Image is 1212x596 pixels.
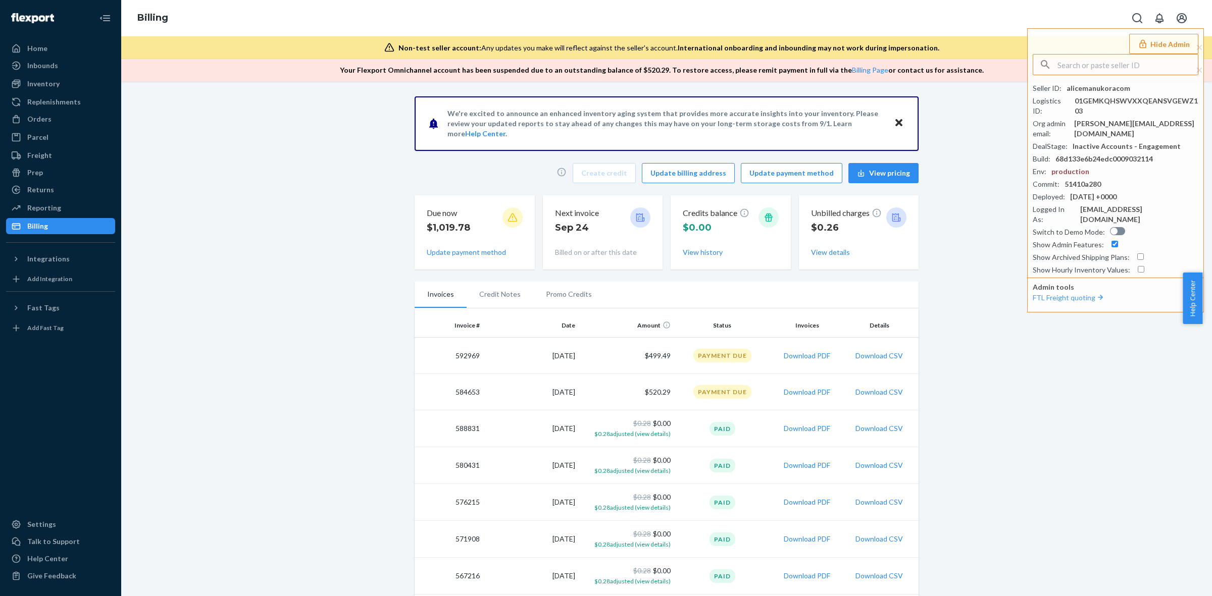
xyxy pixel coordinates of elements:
button: Download CSV [855,460,903,470]
div: Help Center [27,554,68,564]
a: Replenishments [6,94,115,110]
span: $0.28 [633,493,651,501]
a: Inbounds [6,58,115,74]
div: production [1051,167,1089,177]
td: $0.00 [579,410,675,447]
span: Non-test seller account: [398,43,481,52]
div: Commit : [1033,179,1059,189]
button: Download PDF [784,571,830,581]
div: Any updates you make will reflect against the seller's account. [398,43,939,53]
button: Download PDF [784,460,830,470]
p: Admin tools [1033,282,1198,292]
td: $0.00 [579,484,675,521]
td: [DATE] [484,521,579,558]
div: DealStage : [1033,141,1068,151]
a: Add Fast Tag [6,320,115,336]
a: FTL Freight quoting [1033,293,1105,302]
div: 01GEMKQHSWVXXQEANSVGEWZ103 [1075,96,1198,116]
td: 571908 [415,521,484,558]
div: Prep [27,168,43,178]
button: Open notifications [1149,8,1170,28]
li: Promo Credits [533,282,604,307]
button: Open Search Box [1127,8,1147,28]
div: Logistics ID : [1033,96,1070,116]
p: Billed on or after this date [555,247,651,257]
button: Fast Tags [6,300,115,316]
a: Orders [6,111,115,127]
div: Paid [710,569,735,583]
div: Billing [27,221,48,231]
button: View history [683,247,723,257]
button: View details [811,247,850,257]
a: Billing [137,12,168,23]
button: Download CSV [855,387,903,397]
span: $0.28 [633,529,651,538]
div: Switch to Demo Mode : [1033,227,1105,237]
div: Give Feedback [27,571,76,581]
td: 592969 [415,338,484,374]
div: Paid [710,532,735,546]
span: $0.28 [633,419,651,427]
a: Help Center [6,551,115,567]
div: [DATE] +0000 [1070,192,1117,202]
th: Details [844,313,919,338]
td: 584653 [415,374,484,410]
a: Billing [6,218,115,234]
button: $0.28adjusted (view details) [594,576,671,586]
button: Help Center [1183,273,1202,324]
div: Paid [710,422,735,436]
button: Open account menu [1172,8,1192,28]
li: Credit Notes [467,282,533,307]
button: Download PDF [784,387,830,397]
div: Add Integration [27,275,72,283]
div: Org admin email : [1033,119,1069,139]
div: Payment Due [693,385,751,399]
div: Inactive Accounts - Engagement [1073,141,1181,151]
button: Talk to Support [6,533,115,550]
p: $1,019.78 [427,221,470,234]
th: Status [675,313,770,338]
p: Next invoice [555,207,599,219]
span: $0.00 [683,222,712,233]
a: Billing Page [852,66,888,74]
td: [DATE] [484,374,579,410]
div: alicemanukoracom [1067,83,1130,93]
div: Returns [27,185,54,195]
td: 576215 [415,484,484,521]
span: $0.28 adjusted (view details) [594,467,671,474]
div: Reporting [27,203,61,213]
button: Give Feedback [6,568,115,584]
li: Invoices [415,282,467,308]
button: Download CSV [855,423,903,434]
span: $0.28 adjusted (view details) [594,540,671,548]
td: [DATE] [484,447,579,484]
div: Deployed : [1033,192,1065,202]
button: Download PDF [784,534,830,544]
button: $0.28adjusted (view details) [594,539,671,549]
div: Logged In As : [1033,204,1075,225]
div: Build : [1033,154,1050,164]
button: $0.28adjusted (view details) [594,428,671,439]
a: Returns [6,182,115,198]
button: $0.28adjusted (view details) [594,502,671,512]
div: Inbounds [27,61,58,71]
span: $0.28 adjusted (view details) [594,430,671,438]
td: $499.49 [579,338,675,374]
div: Freight [27,150,52,160]
th: Date [484,313,579,338]
span: $0.28 adjusted (view details) [594,577,671,585]
a: Prep [6,165,115,181]
p: Due now [427,207,470,219]
div: Inventory [27,79,60,89]
td: [DATE] [484,410,579,447]
div: Replenishments [27,97,81,107]
a: Reporting [6,200,115,216]
div: Fast Tags [27,303,60,313]
button: Close Navigation [95,8,115,28]
p: Your Flexport Omnichannel account has been suspended due to an outstanding balance of $ 520.29 . ... [340,65,984,75]
td: [DATE] [484,484,579,521]
p: Credits balance [683,207,749,219]
div: Settings [27,519,56,529]
p: $0.26 [811,221,882,234]
a: Settings [6,516,115,532]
